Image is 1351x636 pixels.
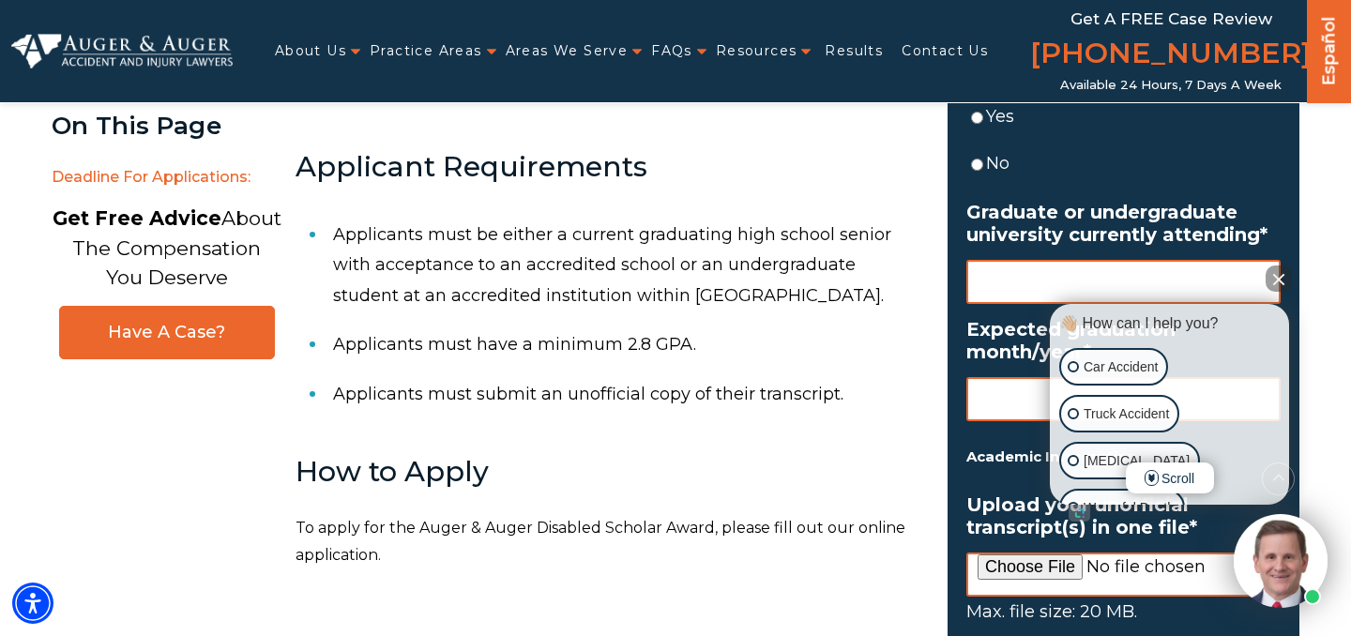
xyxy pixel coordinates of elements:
label: Expected graduation month/year [966,318,1281,363]
a: Open intaker chat [1069,505,1090,522]
label: Yes [986,101,1281,131]
a: [PHONE_NUMBER] [1030,33,1312,78]
h3: How to Apply [296,456,925,487]
div: On This Page [52,113,281,140]
p: [MEDICAL_DATA] [1084,449,1190,473]
li: Applicants must have a minimum 2.8 GPA. [333,320,925,369]
span: Get a FREE Case Review [1070,9,1272,28]
span: Deadline for Applications: [52,159,281,197]
label: Upload your unofficial transcript(s) in one file [966,493,1281,538]
li: Applicants must submit an unofficial copy of their transcript. [333,370,925,418]
span: Have A Case? [79,322,255,343]
span: Available 24 Hours, 7 Days a Week [1060,78,1282,93]
a: Practice Areas [370,32,482,70]
p: To apply for the Auger & Auger Disabled Scholar Award, please fill out our online application. [296,515,925,569]
button: Close Intaker Chat Widget [1266,265,1292,292]
a: About Us [275,32,346,70]
p: Truck Accident [1084,402,1169,426]
a: FAQs [651,32,692,70]
img: Intaker widget Avatar [1234,514,1328,608]
span: Scroll [1126,462,1214,493]
h3: Applicant Requirements [296,151,925,182]
a: Resources [716,32,797,70]
a: Areas We Serve [506,32,629,70]
strong: Get Free Advice [53,206,221,230]
h5: Academic Information [966,445,1281,470]
a: Contact Us [902,32,988,70]
div: Accessibility Menu [12,583,53,624]
span: Max. file size: 20 MB. [966,601,1137,622]
p: About The Compensation You Deserve [53,204,281,293]
div: 👋🏼 How can I help you? [1055,313,1284,334]
img: Auger & Auger Accident and Injury Lawyers Logo [11,34,233,68]
label: Graduate or undergraduate university currently attending [966,201,1281,246]
a: Have A Case? [59,306,275,359]
a: Results [825,32,883,70]
p: Wrongful Death [1084,496,1175,520]
li: Applicants must be either a current graduating high school senior with acceptance to an accredite... [333,210,925,320]
label: No [986,148,1281,178]
p: Car Accident [1084,356,1158,379]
